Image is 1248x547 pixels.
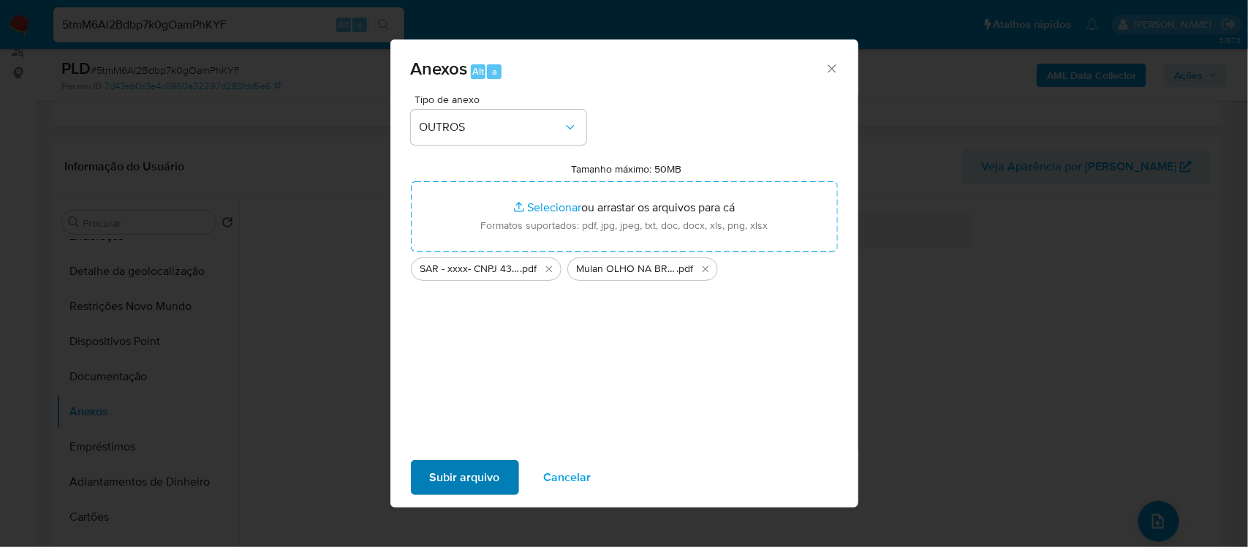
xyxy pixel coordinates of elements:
span: SAR - xxxx- CNPJ 43062681000125 - OLHO NA BRASA LTDA [420,262,521,276]
button: Subir arquivo [411,460,519,495]
span: .pdf [521,262,537,276]
label: Tamanho máximo: 50MB [571,162,681,176]
span: Alt [472,64,484,78]
span: Mulan OLHO NA BRASA LTDA585334513_2025_09_04_13_59_36 - Tabla dinámica 1 (1) [577,262,677,276]
span: Subir arquivo [430,461,500,494]
button: OUTROS [411,110,586,145]
button: Excluir SAR - xxxx- CNPJ 43062681000125 - OLHO NA BRASA LTDA.pdf [540,260,558,278]
button: Cancelar [525,460,610,495]
span: OUTROS [420,120,563,135]
span: Tipo de anexo [415,94,590,105]
button: Fechar [825,61,838,75]
ul: Arquivos selecionados [411,252,838,281]
span: .pdf [677,262,694,276]
span: Anexos [411,56,468,81]
span: a [492,64,497,78]
span: Cancelar [544,461,591,494]
button: Excluir Mulan OLHO NA BRASA LTDA585334513_2025_09_04_13_59_36 - Tabla dinámica 1 (1).pdf [697,260,714,278]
